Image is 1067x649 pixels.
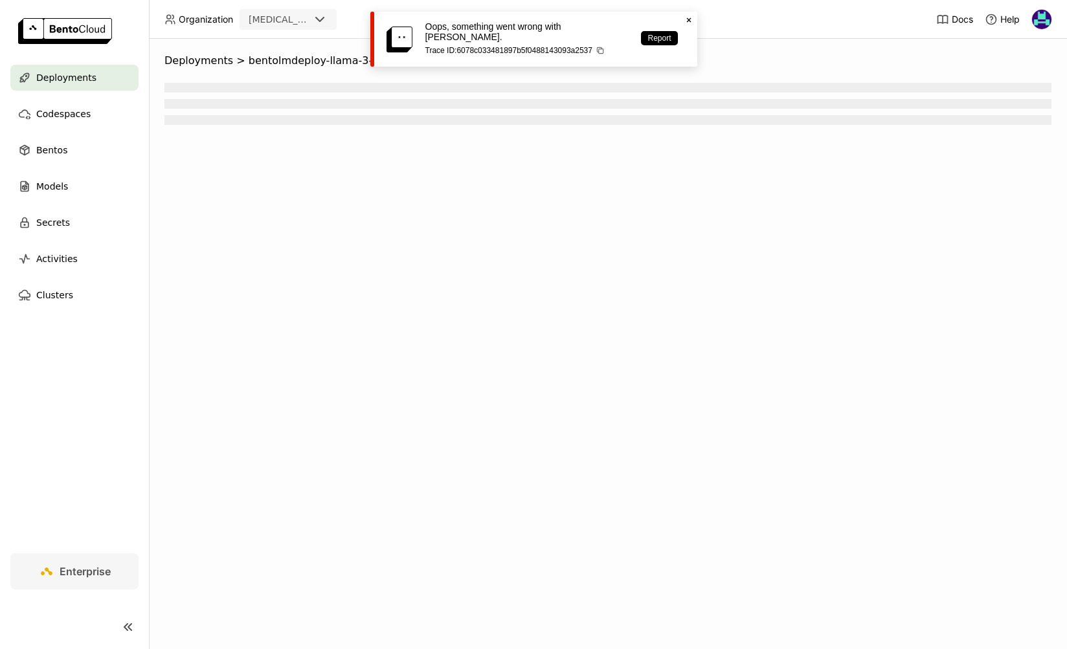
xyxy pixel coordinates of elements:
img: logo [18,18,112,44]
nav: Breadcrumbs navigation [164,54,1051,67]
input: Selected revia. [311,14,312,27]
span: Bentos [36,142,67,158]
span: Models [36,179,68,194]
a: Bentos [10,137,139,163]
a: Docs [936,13,973,26]
span: Codespaces [36,106,91,122]
a: Clusters [10,282,139,308]
a: Codespaces [10,101,139,127]
span: > [233,54,249,67]
span: Activities [36,251,78,267]
span: Organization [179,14,233,25]
a: Enterprise [10,553,139,589]
a: Secrets [10,210,139,236]
a: Models [10,173,139,199]
p: Oops, something went wrong with [PERSON_NAME]. [425,21,629,42]
span: Help [1000,14,1020,25]
span: Clusters [36,287,73,303]
div: [MEDICAL_DATA] [249,13,309,26]
a: Deployments [10,65,139,91]
span: Deployments [36,70,96,85]
a: Activities [10,246,139,272]
span: bentolmdeploy-llama-3-3-70-b-instruct-service-5bdl [249,54,517,67]
span: Docs [952,14,973,25]
p: Trace ID: 6078c033481897b5f0488143093a2537 [425,46,629,55]
div: Help [985,13,1020,26]
img: David Zhu [1032,10,1051,29]
a: Report [641,31,677,45]
svg: Close [684,15,694,25]
span: Secrets [36,215,70,230]
span: Deployments [164,54,233,67]
span: Enterprise [60,565,111,578]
